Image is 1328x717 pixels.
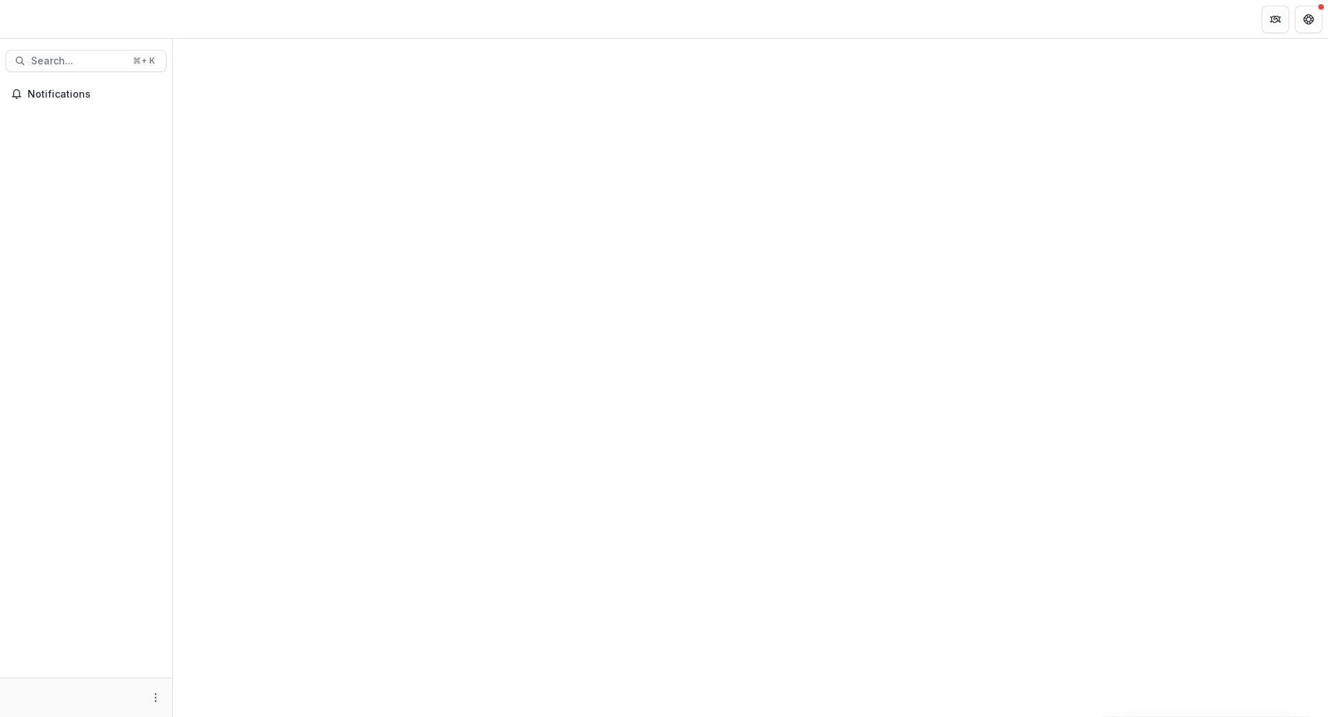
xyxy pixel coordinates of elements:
[31,55,124,67] span: Search...
[178,9,237,29] nav: breadcrumb
[6,50,167,72] button: Search...
[1262,6,1289,33] button: Partners
[147,689,164,706] button: More
[130,53,158,69] div: ⌘ + K
[28,89,161,100] span: Notifications
[6,83,167,105] button: Notifications
[1295,6,1322,33] button: Get Help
